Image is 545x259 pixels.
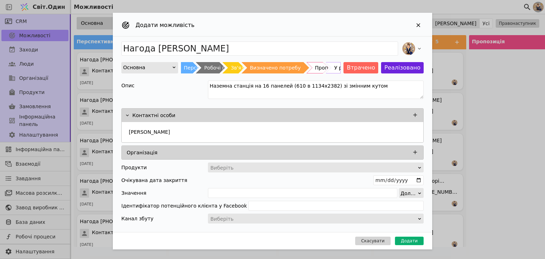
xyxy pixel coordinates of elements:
[315,65,345,71] font: Пропозиція
[121,165,147,170] font: Продукти
[113,13,432,249] div: Додати можливість
[402,42,415,55] img: МЧ
[208,81,424,99] textarea: Наземна станція на 16 панелей (610 в 1134х2382) зі змінним кутом
[123,65,145,70] font: Основна
[121,42,398,56] input: Ім'я
[361,238,385,243] font: Скасувати
[347,64,375,71] font: Втрачено
[121,216,153,221] font: Канал збуту
[121,203,247,209] font: Ідентифікатор потенційного клієнта у Facebook
[132,112,175,118] font: Контактні особи
[136,22,194,28] font: Додати можливість
[250,65,301,71] font: Визначено потребу
[121,83,134,88] font: Опис
[231,65,259,71] font: Зв'язалися
[127,150,158,155] font: Організація
[334,65,356,71] font: У роботі
[401,191,434,196] font: Долари США
[121,177,187,183] font: Очікувана дата закриття
[401,238,418,243] font: Додати
[121,190,146,196] font: Значення
[210,216,233,222] font: Виберіть
[384,64,420,71] font: Реалізовано
[204,65,276,71] font: Робочі питання (не нагода)
[129,128,170,136] p: [PERSON_NAME]
[184,65,220,71] font: Перспективні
